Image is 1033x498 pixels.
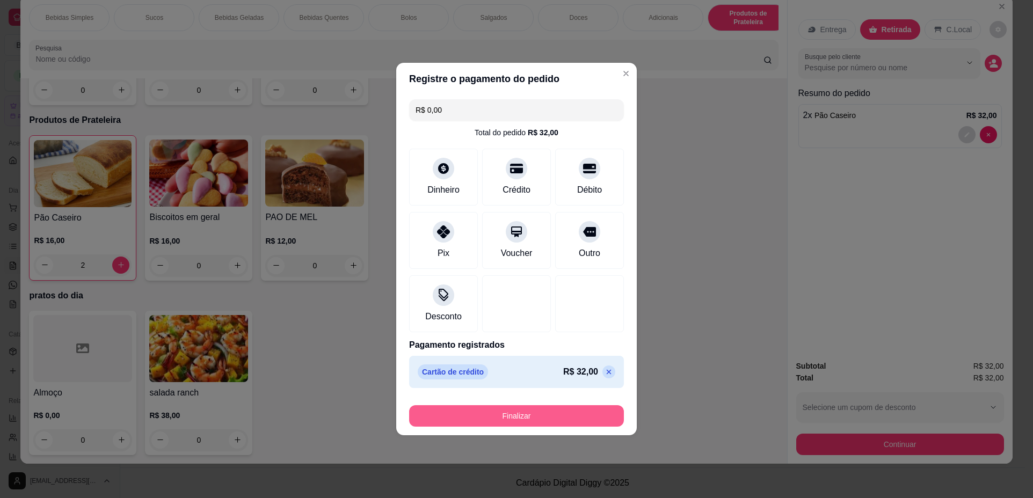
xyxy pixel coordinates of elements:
div: Total do pedido [475,127,558,138]
div: R$ 32,00 [528,127,558,138]
p: R$ 32,00 [563,365,598,378]
div: Pix [438,247,449,260]
button: Close [617,65,635,82]
input: Ex.: hambúrguer de cordeiro [416,99,617,121]
p: Pagamento registrados [409,339,624,351]
div: Crédito [503,184,530,196]
div: Débito [577,184,602,196]
header: Registre o pagamento do pedido [396,63,637,95]
div: Outro [579,247,600,260]
div: Dinheiro [427,184,460,196]
button: Finalizar [409,405,624,427]
p: Cartão de crédito [418,364,488,379]
div: Voucher [501,247,533,260]
div: Desconto [425,310,462,323]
